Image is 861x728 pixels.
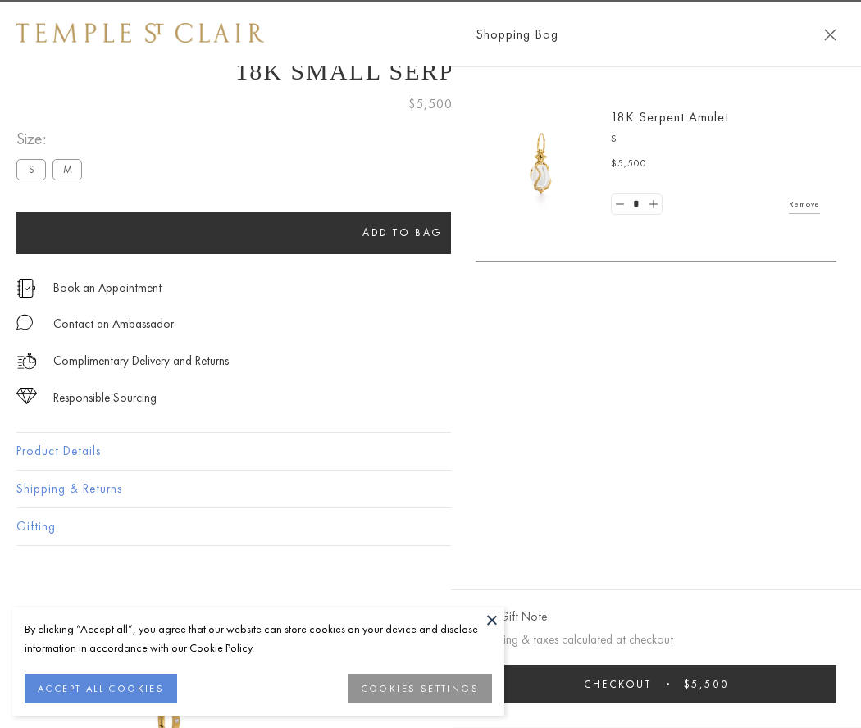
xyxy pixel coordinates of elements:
span: Add to bag [362,225,443,239]
span: Checkout [584,677,652,691]
span: $5,500 [408,93,453,115]
img: P51836-E11SERPPV [492,115,590,213]
img: Temple St. Clair [16,23,264,43]
p: Shipping & taxes calculated at checkout [476,630,836,650]
button: Add to bag [16,212,789,254]
a: Remove [789,195,820,213]
p: Complimentary Delivery and Returns [53,351,229,371]
p: S [611,131,820,148]
img: icon_appointment.svg [16,279,36,298]
img: icon_delivery.svg [16,351,37,371]
label: S [16,159,46,180]
img: MessageIcon-01_2.svg [16,314,33,330]
span: Shopping Bag [476,24,558,45]
a: Set quantity to 2 [645,194,661,215]
button: COOKIES SETTINGS [348,674,492,703]
button: Gifting [16,508,845,545]
label: M [52,159,82,180]
div: Responsible Sourcing [53,388,157,408]
div: By clicking “Accept all”, you agree that our website can store cookies on your device and disclos... [25,620,492,657]
button: Close Shopping Bag [824,29,836,41]
button: Add Gift Note [476,607,547,627]
span: Size: [16,125,89,152]
a: Set quantity to 0 [612,194,628,215]
button: Shipping & Returns [16,471,845,507]
button: Product Details [16,433,845,470]
img: icon_sourcing.svg [16,388,37,404]
a: Book an Appointment [53,279,162,297]
button: Checkout $5,500 [476,665,836,703]
span: $5,500 [611,156,647,172]
div: Contact an Ambassador [53,314,174,334]
span: $5,500 [684,677,729,691]
h3: You May Also Like [41,604,820,630]
button: ACCEPT ALL COOKIES [25,674,177,703]
a: 18K Serpent Amulet [611,108,729,125]
h1: 18K Small Serpent Amulet [16,57,845,85]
